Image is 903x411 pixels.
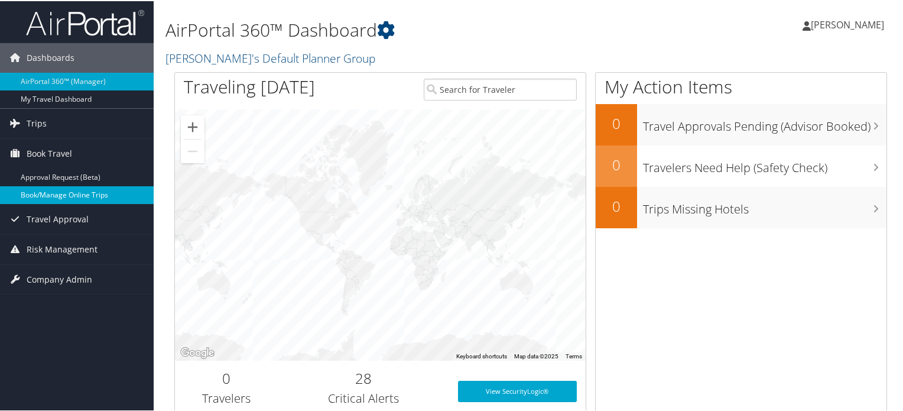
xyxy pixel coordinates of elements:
a: 0Travel Approvals Pending (Advisor Booked) [596,103,886,144]
img: Google [178,344,217,360]
h1: AirPortal 360™ Dashboard [165,17,652,41]
h3: Critical Alerts [287,389,440,406]
a: 0Travelers Need Help (Safety Check) [596,144,886,186]
a: 0Trips Missing Hotels [596,186,886,227]
img: airportal-logo.png [26,8,144,35]
h2: 0 [596,154,637,174]
span: Travel Approval [27,203,89,233]
h3: Trips Missing Hotels [643,194,886,216]
span: Risk Management [27,234,98,263]
button: Zoom in [181,114,204,138]
button: Keyboard shortcuts [456,351,507,360]
h1: My Action Items [596,73,886,98]
a: [PERSON_NAME] [803,6,896,41]
span: Map data ©2025 [514,352,558,358]
h1: Traveling [DATE] [184,73,315,98]
span: Company Admin [27,264,92,293]
a: Open this area in Google Maps (opens a new window) [178,344,217,360]
h2: 0 [184,367,269,387]
button: Zoom out [181,138,204,162]
a: Terms (opens in new tab) [566,352,582,358]
h2: 0 [596,112,637,132]
span: Book Travel [27,138,72,167]
span: Dashboards [27,42,74,72]
span: [PERSON_NAME] [811,17,884,30]
h2: 0 [596,195,637,215]
span: Trips [27,108,47,137]
h3: Travelers [184,389,269,406]
input: Search for Traveler [424,77,577,99]
h3: Travel Approvals Pending (Advisor Booked) [643,111,886,134]
h3: Travelers Need Help (Safety Check) [643,153,886,175]
a: [PERSON_NAME]'s Default Planner Group [165,49,378,65]
h2: 28 [287,367,440,387]
a: View SecurityLogic® [458,380,577,401]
